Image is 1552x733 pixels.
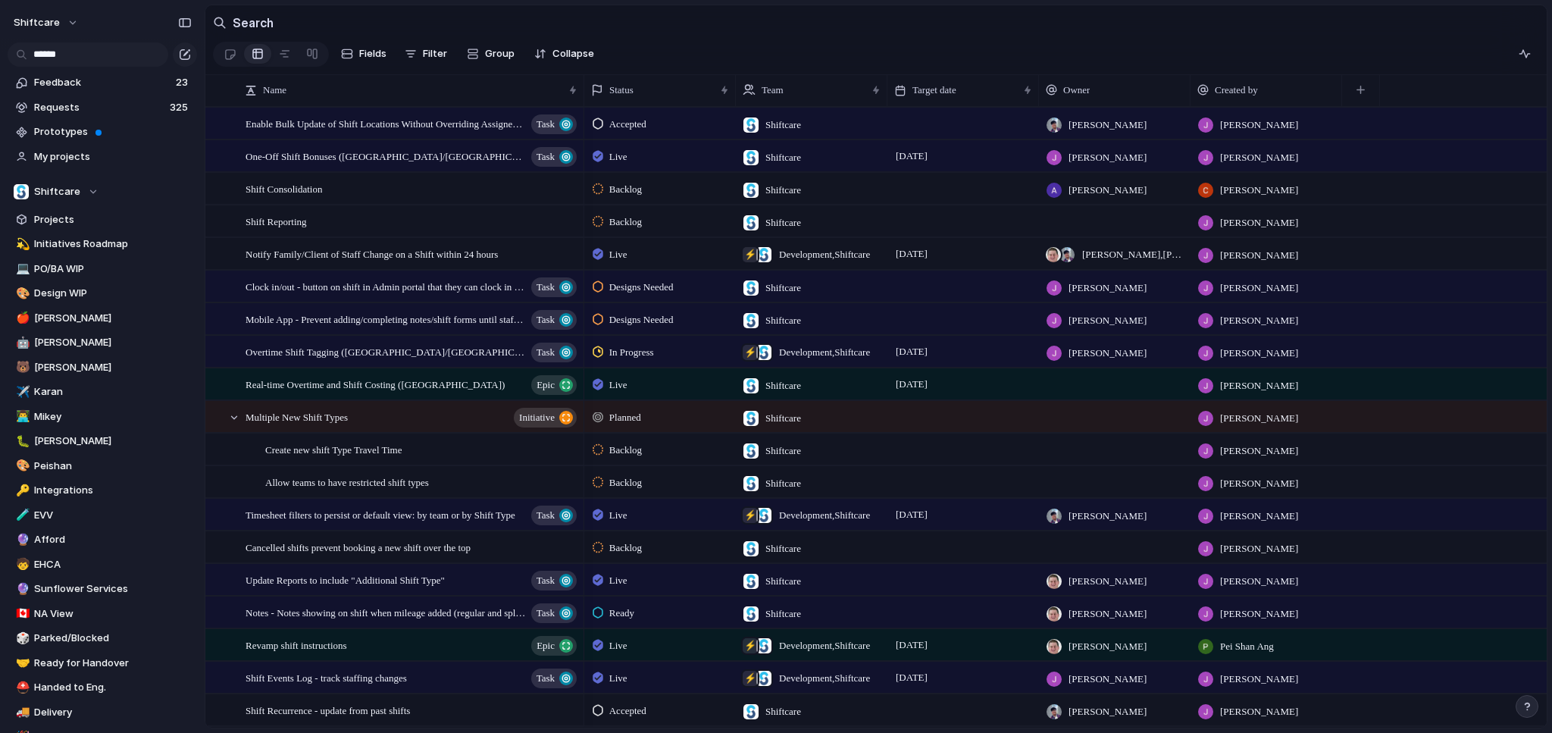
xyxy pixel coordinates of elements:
[246,375,505,393] span: Real-time Overtime and Shift Costing ([GEOGRAPHIC_DATA])
[552,46,594,61] span: Collapse
[537,603,555,624] span: Task
[14,286,29,301] button: 🎨
[537,114,555,135] span: Task
[1069,313,1147,328] span: [PERSON_NAME]
[265,440,402,458] span: Create new shift Type Travel Time
[8,406,197,428] a: 👨‍💻Mikey
[34,508,192,523] span: EVV
[743,508,758,523] div: ⚡
[14,459,29,474] button: 🎨
[16,654,27,672] div: 🤝
[16,482,27,500] div: 🔑
[765,117,801,133] span: Shiftcare
[1220,509,1298,524] span: [PERSON_NAME]
[14,532,29,547] button: 🔮
[531,506,577,525] button: Task
[246,571,445,588] span: Update Reports to include "Additional Shift Type"
[16,703,27,721] div: 🚚
[1069,150,1147,165] span: [PERSON_NAME]
[8,356,197,379] a: 🐻[PERSON_NAME]
[537,374,555,396] span: Epic
[8,701,197,724] a: 🚚Delivery
[34,459,192,474] span: Peishan
[8,180,197,203] button: Shiftcare
[609,149,627,164] span: Live
[609,247,627,262] span: Live
[16,556,27,573] div: 🧒
[765,606,801,622] span: Shiftcare
[34,311,192,326] span: [PERSON_NAME]
[1220,541,1298,556] span: [PERSON_NAME]
[8,430,197,453] div: 🐛[PERSON_NAME]
[16,506,27,524] div: 🧪
[8,627,197,650] a: 🎲Parked/Blocked
[16,408,27,425] div: 👨‍💻
[1069,606,1147,622] span: [PERSON_NAME]
[34,384,192,399] span: Karan
[246,114,527,132] span: Enable Bulk Update of Shift Locations Without Overriding Assigned Staff
[335,42,393,66] button: Fields
[34,434,192,449] span: [PERSON_NAME]
[16,581,27,598] div: 🔮
[537,635,555,656] span: Epic
[34,680,192,695] span: Handed to Eng.
[1220,248,1298,263] span: [PERSON_NAME]
[8,208,197,231] a: Projects
[779,638,870,653] span: Development , Shiftcare
[16,260,27,277] div: 💻
[14,705,29,720] button: 🚚
[8,455,197,478] div: 🎨Peishan
[34,237,192,252] span: Initiatives Roadmap
[1069,280,1147,296] span: [PERSON_NAME]
[892,506,931,524] span: [DATE]
[765,541,801,556] span: Shiftcare
[531,277,577,297] button: Task
[246,506,515,523] span: Timesheet filters to persist or default view: by team or by Shift Type
[537,277,555,298] span: Task
[359,46,386,61] span: Fields
[765,411,801,426] span: Shiftcare
[609,671,627,686] span: Live
[765,443,801,459] span: Shiftcare
[16,359,27,376] div: 🐻
[609,345,654,360] span: In Progress
[16,236,27,253] div: 💫
[246,245,498,262] span: Notify Family/Client of Staff Change on a Shift within 24 hours
[531,571,577,590] button: Task
[1220,183,1298,198] span: [PERSON_NAME]
[8,233,197,255] a: 💫Initiatives Roadmap
[779,247,870,262] span: Development , Shiftcare
[8,652,197,675] a: 🤝Ready for Handover
[246,343,527,360] span: Overtime Shift Tagging ([GEOGRAPHIC_DATA]/[GEOGRAPHIC_DATA])
[892,636,931,654] span: [DATE]
[779,671,870,686] span: Development , Shiftcare
[34,656,192,671] span: Ready for Handover
[8,307,197,330] div: 🍎[PERSON_NAME]
[892,669,931,687] span: [DATE]
[609,312,674,327] span: Designs Needed
[16,384,27,401] div: ✈️
[531,310,577,330] button: Task
[34,286,192,301] span: Design WIP
[762,83,784,98] span: Team
[1069,704,1147,719] span: [PERSON_NAME]
[8,331,197,354] div: 🤖[PERSON_NAME]
[765,476,801,491] span: Shiftcare
[34,557,192,572] span: EHCA
[14,557,29,572] button: 🧒
[779,508,870,523] span: Development , Shiftcare
[8,258,197,280] div: 💻PO/BA WIP
[8,282,197,305] div: 🎨Design WIP
[8,479,197,502] a: 🔑Integrations
[537,505,555,526] span: Task
[14,360,29,375] button: 🐻
[8,578,197,600] div: 🔮Sunflower Services
[531,603,577,623] button: Task
[246,603,527,621] span: Notes - Notes showing on shift when mileage added (regular and split mileage)
[246,538,471,556] span: Cancelled shifts prevent booking a new shift over the top
[514,408,577,428] button: initiative
[34,606,192,622] span: NA View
